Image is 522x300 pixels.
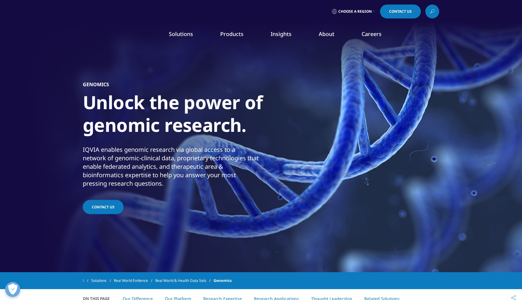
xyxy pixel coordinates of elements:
[83,200,124,214] a: Contact Us
[271,30,292,37] a: Insights
[155,275,214,286] a: Real World & Health Data Sets
[220,30,243,37] a: Products
[91,275,114,286] a: Solutions
[134,21,439,50] nav: Primary
[214,275,232,286] span: Genomics
[338,9,372,14] span: Choose a Region
[83,145,259,188] div: IQVIA enables genomic research via global access to a network of genomic-clinical data, proprieta...
[5,282,20,297] button: Ouvrir le centre de préférences
[83,81,109,87] h5: Genomics
[169,30,193,37] a: Solutions
[83,91,309,140] h1: Unlock the power of genomic research.
[319,30,334,37] a: About
[92,204,114,210] span: Contact Us
[362,30,382,37] a: Careers
[114,275,155,286] a: Real World Evidence
[380,5,421,18] a: Contact Us
[389,10,412,13] span: Contact Us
